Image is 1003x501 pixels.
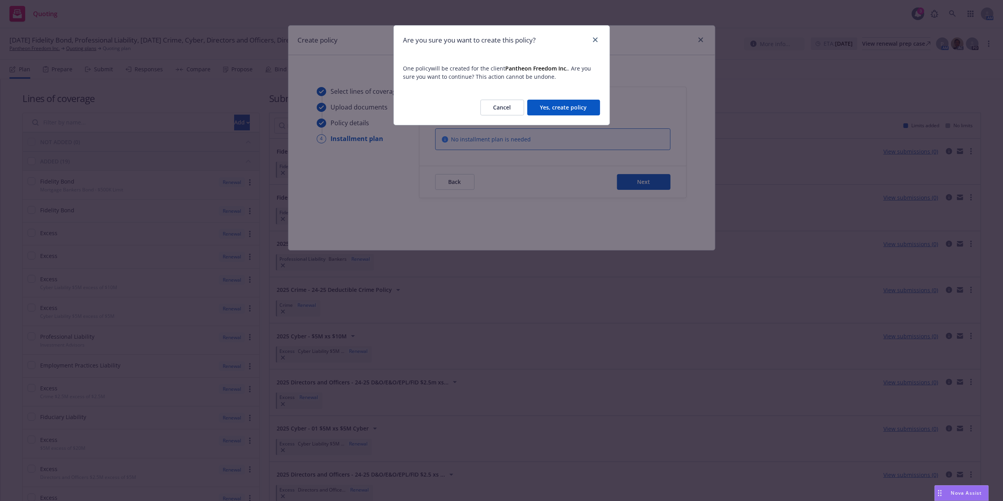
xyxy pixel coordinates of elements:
button: Nova Assist [935,485,989,501]
span: One policy will be created for the client . Are you sure you want to continue? This action cannot... [403,64,600,81]
button: Yes, create policy [527,100,600,115]
strong: Pantheon Freedom Inc. [506,65,568,72]
h1: Are you sure you want to create this policy? [403,35,536,45]
div: Drag to move [935,486,945,501]
a: close [591,35,600,45]
span: Nova Assist [951,490,982,496]
button: Cancel [480,100,524,115]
